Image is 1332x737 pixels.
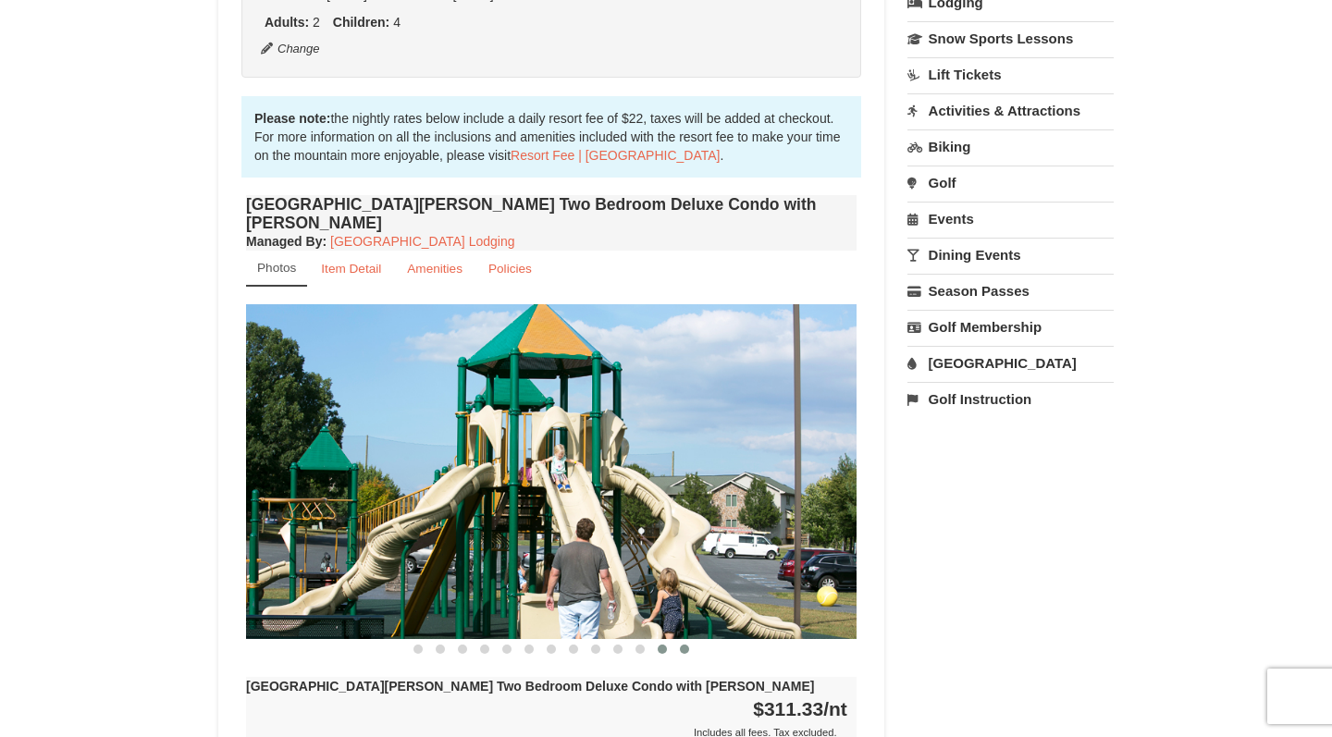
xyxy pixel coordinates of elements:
[246,679,814,694] strong: [GEOGRAPHIC_DATA][PERSON_NAME] Two Bedroom Deluxe Condo with [PERSON_NAME]
[246,304,857,638] img: 18876286-148-1561dfd9.jpg
[246,234,322,249] span: Managed By
[333,15,389,30] strong: Children:
[907,310,1114,344] a: Golf Membership
[511,148,720,163] a: Resort Fee | [GEOGRAPHIC_DATA]
[476,251,544,287] a: Policies
[907,274,1114,308] a: Season Passes
[907,346,1114,380] a: [GEOGRAPHIC_DATA]
[907,93,1114,128] a: Activities & Attractions
[407,262,462,276] small: Amenities
[393,15,401,30] span: 4
[257,261,296,275] small: Photos
[313,15,320,30] span: 2
[246,251,307,287] a: Photos
[241,96,861,178] div: the nightly rates below include a daily resort fee of $22, taxes will be added at checkout. For m...
[309,251,393,287] a: Item Detail
[823,698,847,719] span: /nt
[753,698,847,719] strong: $311.33
[907,166,1114,200] a: Golf
[260,39,321,59] button: Change
[321,262,381,276] small: Item Detail
[246,195,857,232] h4: [GEOGRAPHIC_DATA][PERSON_NAME] Two Bedroom Deluxe Condo with [PERSON_NAME]
[907,57,1114,92] a: Lift Tickets
[907,202,1114,236] a: Events
[907,21,1114,55] a: Snow Sports Lessons
[265,15,309,30] strong: Adults:
[246,234,327,249] strong: :
[488,262,532,276] small: Policies
[907,129,1114,164] a: Biking
[907,382,1114,416] a: Golf Instruction
[395,251,475,287] a: Amenities
[907,238,1114,272] a: Dining Events
[330,234,514,249] a: [GEOGRAPHIC_DATA] Lodging
[254,111,330,126] strong: Please note:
